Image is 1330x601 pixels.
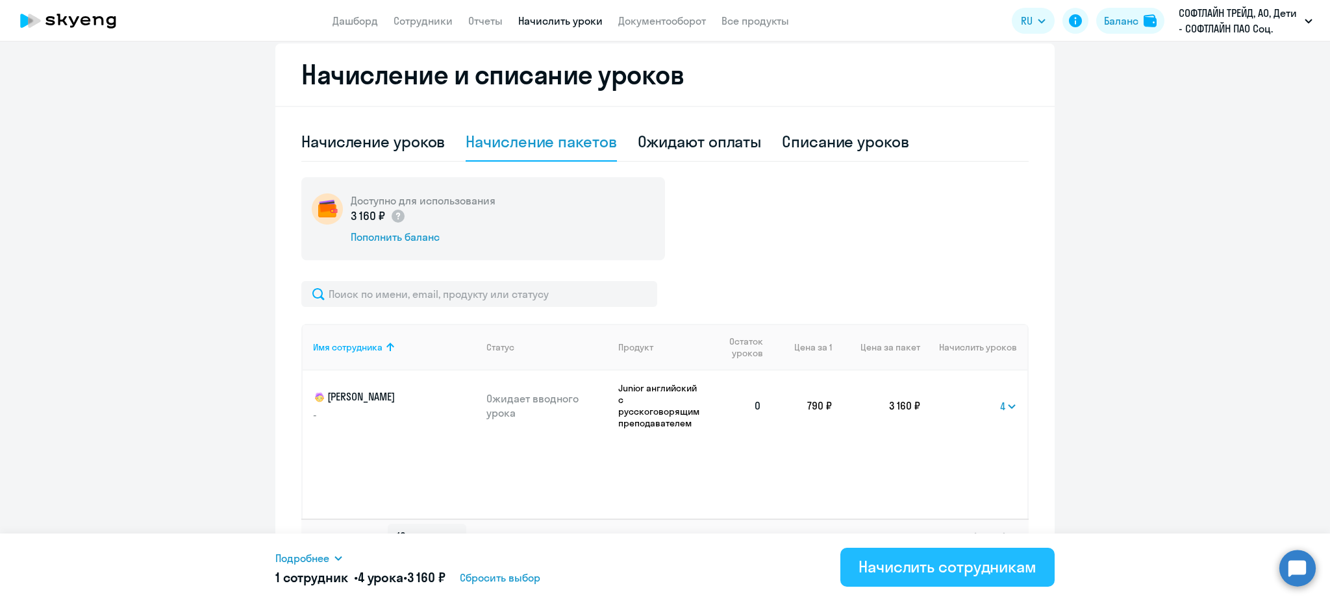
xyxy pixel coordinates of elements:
[358,569,403,585] span: 4 урока
[618,382,706,429] p: Junior английский с русскоговорящим преподавателем
[460,570,540,585] span: Сбросить выбор
[870,531,951,543] span: 1 - 1 из 1 сотрудника
[618,14,706,27] a: Документооборот
[1144,14,1157,27] img: balance
[407,569,445,585] span: 3 160 ₽
[716,336,772,359] div: Остаток уроков
[313,341,476,353] div: Имя сотрудника
[618,341,653,353] div: Продукт
[486,391,609,420] p: Ожидает вводного урока
[638,131,762,152] div: Ожидают оплаты
[351,193,496,208] h5: Доступно для использования
[518,14,603,27] a: Начислить уроки
[313,389,476,422] a: child[PERSON_NAME]-
[832,371,920,441] td: 3 160 ₽
[1172,5,1319,36] button: СОФТЛАЙН ТРЕЙД, АО, Дети - СОФТЛАЙН ПАО Соц. пакет
[772,324,832,371] th: Цена за 1
[1012,8,1055,34] button: RU
[1096,8,1164,34] button: Балансbalance
[301,59,1029,90] h2: Начисление и списание уроков
[1021,13,1033,29] span: RU
[1179,5,1299,36] p: СОФТЛАЙН ТРЕЙД, АО, Дети - СОФТЛАЙН ПАО Соц. пакет
[351,230,496,244] div: Пополнить баланс
[313,389,458,405] p: [PERSON_NAME]
[317,531,383,543] span: Отображать по:
[466,131,616,152] div: Начисление пакетов
[351,208,406,225] p: 3 160 ₽
[920,324,1027,371] th: Начислить уроков
[332,14,378,27] a: Дашборд
[1104,13,1138,29] div: Баланс
[275,550,329,566] span: Подробнее
[486,341,609,353] div: Статус
[301,281,657,307] input: Поиск по имени, email, продукту или статусу
[721,14,789,27] a: Все продукты
[313,341,383,353] div: Имя сотрудника
[618,341,706,353] div: Продукт
[832,324,920,371] th: Цена за пакет
[312,193,343,225] img: wallet-circle.png
[486,341,514,353] div: Статус
[394,14,453,27] a: Сотрудники
[840,548,1055,587] button: Начислить сотрудникам
[313,408,458,422] p: -
[772,371,832,441] td: 790 ₽
[706,371,772,441] td: 0
[301,131,445,152] div: Начисление уроков
[468,14,503,27] a: Отчеты
[313,391,326,404] img: child
[716,336,762,359] span: Остаток уроков
[859,556,1036,577] div: Начислить сотрудникам
[782,131,909,152] div: Списание уроков
[275,569,445,587] h5: 1 сотрудник • •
